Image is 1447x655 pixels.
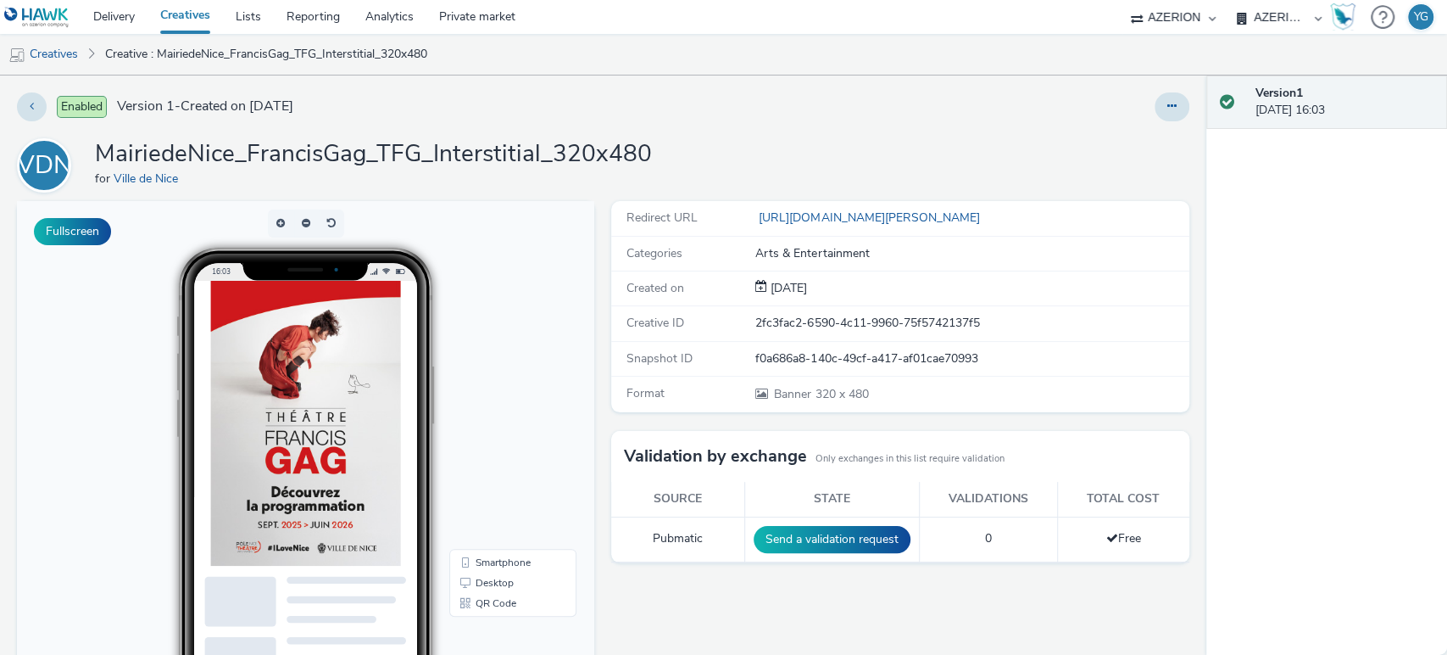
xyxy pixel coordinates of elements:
[920,482,1057,517] th: Validations
[459,356,514,367] span: Smartphone
[611,517,744,562] td: Pubmatic
[626,350,693,367] span: Snapshot ID
[755,350,1187,367] div: f0a686a8-140c-49cf-a417-af01cae70993
[97,34,436,75] a: Creative : MairiedeNice_FrancisGag_TFG_Interstitial_320x480
[17,142,72,189] div: VDN
[755,210,986,226] a: [URL][DOMAIN_NAME][PERSON_NAME]
[815,452,1005,466] small: Only exchanges in this list require validation
[436,392,556,412] li: QR Code
[611,482,744,517] th: Source
[767,280,807,296] span: [DATE]
[4,7,70,28] img: undefined Logo
[1255,85,1303,101] strong: Version 1
[34,218,111,245] button: Fullscreen
[985,530,992,546] span: 0
[1414,4,1428,30] div: YG
[8,47,25,64] img: mobile
[774,386,815,402] span: Banner
[195,65,214,75] span: 16:03
[1106,530,1141,546] span: Free
[95,171,114,187] span: for
[1330,3,1355,31] img: Hawk Academy
[436,351,556,372] li: Smartphone
[117,97,293,116] span: Version 1 - Created on [DATE]
[57,96,107,118] span: Enabled
[1255,85,1433,120] div: [DATE] 16:03
[755,315,1187,332] div: 2fc3fac2-6590-4c11-9960-75f5742137f5
[624,444,807,469] h3: Validation by exchange
[626,385,665,401] span: Format
[626,210,698,226] span: Redirect URL
[772,386,868,402] span: 320 x 480
[459,377,497,387] span: Desktop
[754,526,910,553] button: Send a validation request
[626,280,684,296] span: Created on
[1057,482,1188,517] th: Total cost
[17,157,78,173] a: VDN
[767,280,807,297] div: Creation 27 August 2025, 16:03
[114,171,185,187] a: Ville de Nice
[755,245,1187,262] div: Arts & Entertainment
[436,372,556,392] li: Desktop
[194,80,384,365] img: Advertisement preview
[745,482,920,517] th: State
[1330,3,1362,31] a: Hawk Academy
[626,315,684,331] span: Creative ID
[95,138,652,171] h1: MairiedeNice_FrancisGag_TFG_Interstitial_320x480
[459,397,499,407] span: QR Code
[626,245,682,261] span: Categories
